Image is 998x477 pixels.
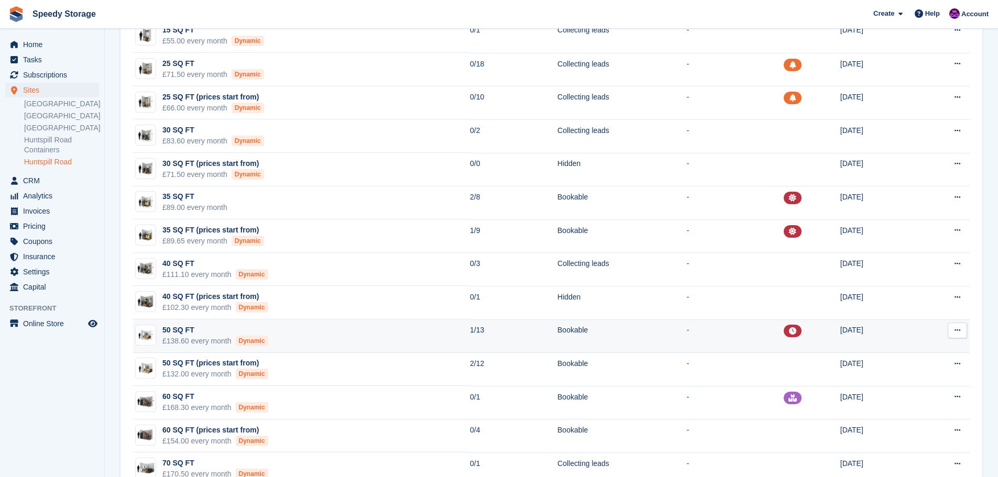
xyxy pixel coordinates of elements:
[687,53,784,86] td: -
[470,19,557,53] td: 0/1
[162,69,264,80] div: £71.50 every month
[24,123,99,133] a: [GEOGRAPHIC_DATA]
[136,28,156,43] img: 15-sqft-unit.jpg
[557,119,687,153] td: Collecting leads
[557,253,687,286] td: Collecting leads
[136,161,156,176] img: 30-sqft-unit.jpg
[24,157,99,167] a: Huntspill Road
[470,219,557,253] td: 1/9
[470,386,557,419] td: 0/1
[162,258,268,269] div: 40 SQ FT
[136,427,156,442] img: 60-sqft-unit.jpg
[840,119,915,153] td: [DATE]
[5,264,99,279] a: menu
[470,286,557,319] td: 0/1
[557,19,687,53] td: Collecting leads
[162,58,264,69] div: 25 SQ FT
[162,269,268,280] div: £111.10 every month
[162,291,268,302] div: 40 SQ FT (prices start from)
[236,336,268,346] div: Dynamic
[470,119,557,153] td: 0/2
[23,173,86,188] span: CRM
[557,186,687,220] td: Bookable
[162,402,268,413] div: £168.30 every month
[24,135,99,155] a: Huntspill Road Containers
[470,186,557,220] td: 2/8
[687,319,784,353] td: -
[5,173,99,188] a: menu
[470,86,557,120] td: 0/10
[23,249,86,264] span: Insurance
[840,19,915,53] td: [DATE]
[5,249,99,264] a: menu
[687,386,784,419] td: -
[24,111,99,121] a: [GEOGRAPHIC_DATA]
[687,353,784,386] td: -
[162,191,227,202] div: 35 SQ FT
[5,204,99,218] a: menu
[236,369,268,379] div: Dynamic
[162,391,268,402] div: 60 SQ FT
[86,317,99,330] a: Preview store
[136,261,156,276] img: 40-sqft-unit.jpg
[840,153,915,186] td: [DATE]
[236,269,268,280] div: Dynamic
[136,328,156,343] img: 50-sqft-unit.jpg
[162,125,264,136] div: 30 SQ FT
[5,219,99,234] a: menu
[136,394,156,409] img: 60-sqft-unit.jpg
[557,219,687,253] td: Bookable
[557,86,687,120] td: Collecting leads
[840,186,915,220] td: [DATE]
[8,6,24,22] img: stora-icon-8386f47178a22dfd0bd8f6a31ec36ba5ce8667c1dd55bd0f319d3a0aa187defe.svg
[687,253,784,286] td: -
[162,302,268,313] div: £102.30 every month
[162,169,264,180] div: £71.50 every month
[236,402,268,413] div: Dynamic
[687,219,784,253] td: -
[687,186,784,220] td: -
[470,53,557,86] td: 0/18
[470,353,557,386] td: 2/12
[840,353,915,386] td: [DATE]
[687,119,784,153] td: -
[162,358,268,369] div: 50 SQ FT (prices start from)
[687,19,784,53] td: -
[162,36,264,47] div: £55.00 every month
[23,316,86,331] span: Online Store
[23,52,86,67] span: Tasks
[557,386,687,419] td: Bookable
[24,99,99,109] a: [GEOGRAPHIC_DATA]
[840,319,915,353] td: [DATE]
[961,9,989,19] span: Account
[840,219,915,253] td: [DATE]
[23,37,86,52] span: Home
[162,325,268,336] div: 50 SQ FT
[949,8,960,19] img: Dan Jackson
[162,336,268,347] div: £138.60 every month
[557,153,687,186] td: Hidden
[162,158,264,169] div: 30 SQ FT (prices start from)
[5,52,99,67] a: menu
[232,236,264,246] div: Dynamic
[9,303,104,314] span: Storefront
[236,302,268,313] div: Dynamic
[232,136,264,146] div: Dynamic
[687,419,784,453] td: -
[470,153,557,186] td: 0/0
[232,36,264,46] div: Dynamic
[470,319,557,353] td: 1/13
[557,53,687,86] td: Collecting leads
[687,286,784,319] td: -
[470,253,557,286] td: 0/3
[232,69,264,80] div: Dynamic
[162,425,268,436] div: 60 SQ FT (prices start from)
[162,225,264,236] div: 35 SQ FT (prices start from)
[136,361,156,376] img: 50-sqft-unit.jpg
[232,169,264,180] div: Dynamic
[5,280,99,294] a: menu
[557,353,687,386] td: Bookable
[136,61,156,76] img: 25-sqft-unit.jpg
[136,194,156,209] img: 35-sqft-unit.jpg
[925,8,940,19] span: Help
